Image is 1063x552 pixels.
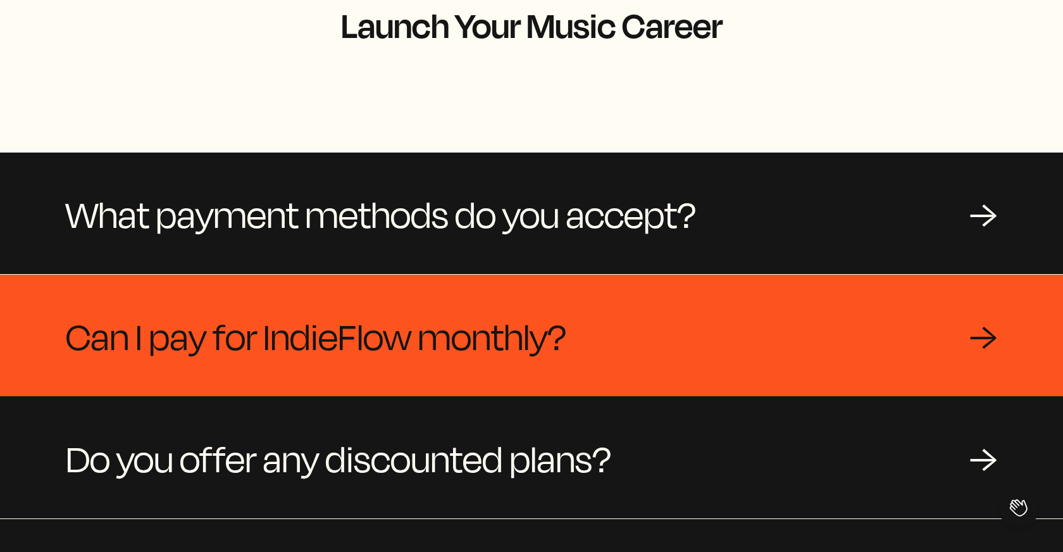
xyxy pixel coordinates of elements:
[66,305,566,366] span: Can I pay for IndieFlow monthly?
[66,427,611,488] span: Do you offer any discounted plans?
[66,183,696,244] span: What payment methods do you accept?
[969,194,997,232] div: →
[969,439,997,477] div: →
[1000,489,1038,527] iframe: Toggle Customer Support
[969,317,997,354] div: →
[111,6,952,44] h1: Launch Your Music Career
